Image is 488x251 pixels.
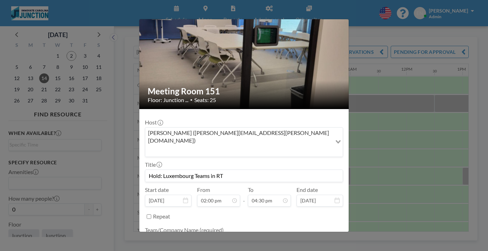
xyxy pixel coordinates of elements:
span: Floor: Junction ... [148,96,188,103]
input: Search for option [146,146,331,155]
span: • [190,97,193,102]
span: [PERSON_NAME] ([PERSON_NAME][EMAIL_ADDRESS][PERSON_NAME][DOMAIN_NAME]) [147,129,330,145]
label: Host [145,119,162,126]
label: Repeat [153,213,170,220]
div: Search for option [145,128,343,157]
span: - [243,189,245,204]
span: Seats: 25 [194,96,216,103]
label: Title [145,161,161,168]
h2: Meeting Room 151 [148,86,341,96]
label: Team/Company Name (required) [145,227,224,234]
label: To [248,186,253,193]
label: Start date [145,186,169,193]
label: End date [297,186,318,193]
img: 537.jpg [139,5,349,110]
input: Emily's reservation [145,170,343,182]
label: From [197,186,210,193]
